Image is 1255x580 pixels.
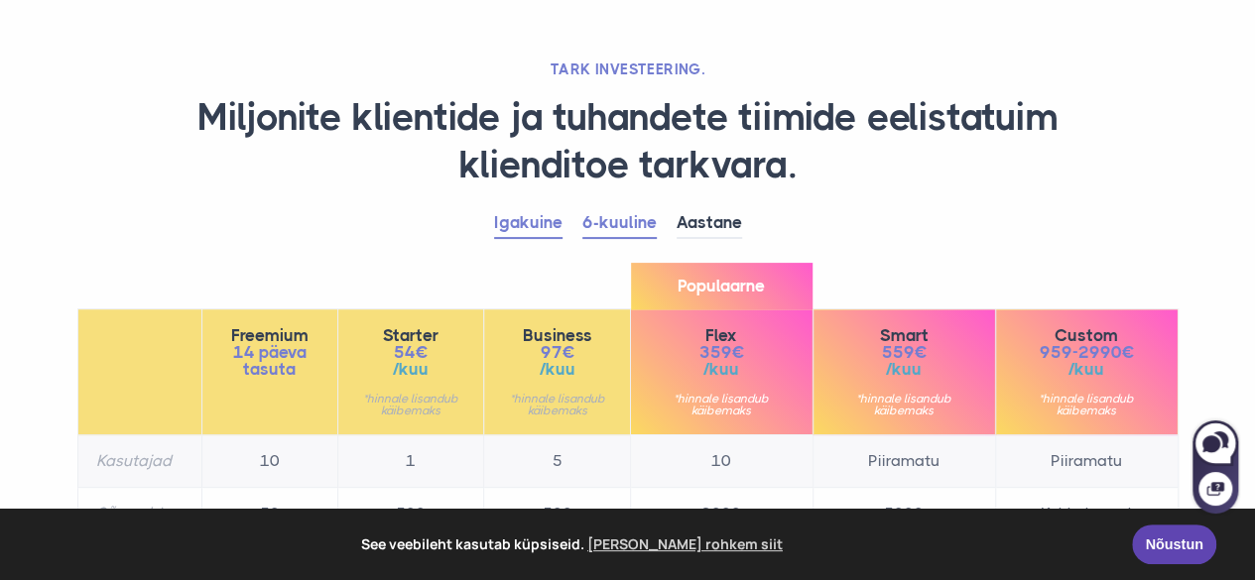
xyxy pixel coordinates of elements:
a: Nõustun [1132,524,1216,564]
td: 2000 [630,488,813,540]
span: 559€ [831,344,977,361]
a: Igakuine [494,208,563,239]
span: 97€ [502,344,612,361]
td: 5000 [813,488,995,540]
small: *hinnale lisandub käibemaks [831,393,977,416]
span: /kuu [831,361,977,378]
span: Freemium [220,327,319,344]
iframe: Askly chat [1191,416,1240,516]
th: Sõnumid [77,488,201,540]
span: /kuu [356,361,466,378]
span: /kuu [649,361,795,378]
span: /kuu [1014,361,1160,378]
span: Populaarne [631,263,813,309]
span: Business [502,327,612,344]
span: 359€ [649,344,795,361]
small: *hinnale lisandub käibemaks [649,393,795,416]
td: 5 [484,435,631,488]
span: Custom [1014,327,1160,344]
span: 54€ [356,344,466,361]
span: 14 päeva tasuta [220,344,319,378]
a: learn more about cookies [584,529,786,559]
a: Aastane [677,208,742,239]
td: 500 [484,488,631,540]
h2: TARK INVESTEERING. [77,59,1179,79]
td: 50 [201,488,337,540]
td: 10 [201,435,337,488]
span: See veebileht kasutab küpsiseid. [29,529,1118,559]
span: Flex [649,327,795,344]
td: Piiramatu [995,435,1178,488]
small: *hinnale lisandub käibemaks [502,393,612,416]
span: Starter [356,327,466,344]
span: /kuu [502,361,612,378]
td: 1 [337,435,484,488]
small: *hinnale lisandub käibemaks [1014,393,1160,416]
span: Smart [831,327,977,344]
th: Kasutajad [77,435,201,488]
h1: Miljonite klientide ja tuhandete tiimide eelistatuim klienditoe tarkvara. [77,94,1179,188]
span: 959-2990€ [1014,344,1160,361]
td: Kokkuleppel [995,488,1178,540]
td: 500 [337,488,484,540]
td: Piiramatu [813,435,995,488]
small: *hinnale lisandub käibemaks [356,393,466,416]
td: 10 [630,435,813,488]
a: 6-kuuline [582,208,657,239]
